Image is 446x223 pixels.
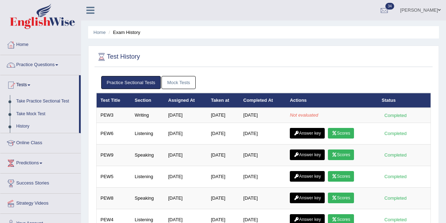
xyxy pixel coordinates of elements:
a: Answer key [290,193,325,203]
td: [DATE] [164,166,207,187]
span: 34 [385,3,394,10]
th: Section [131,93,164,108]
li: Exam History [107,29,140,36]
a: Answer key [290,149,325,160]
a: Mock Tests [161,76,196,89]
td: Listening [131,123,164,144]
a: History [13,120,79,133]
th: Test Title [97,93,131,108]
em: Not evaluated [290,112,318,118]
a: Strategy Videos [0,194,81,211]
td: [DATE] [239,187,286,209]
a: Answer key [290,128,325,139]
div: Completed [382,130,409,137]
div: Completed [382,112,409,119]
td: [DATE] [207,166,239,187]
td: [DATE] [239,144,286,166]
a: Answer key [290,171,325,182]
td: [DATE] [164,187,207,209]
td: Speaking [131,187,164,209]
div: Completed [382,194,409,202]
td: [DATE] [207,108,239,123]
a: Practice Sectional Tests [101,76,161,89]
td: Listening [131,166,164,187]
td: [DATE] [164,108,207,123]
th: Status [378,93,431,108]
td: [DATE] [207,187,239,209]
td: [DATE] [239,166,286,187]
th: Assigned At [164,93,207,108]
a: Take Practice Sectional Test [13,95,79,108]
td: PEW5 [97,166,131,187]
a: Home [0,35,81,53]
div: Completed [382,173,409,180]
a: Online Class [0,133,81,151]
a: Scores [328,171,354,182]
td: [DATE] [239,123,286,144]
td: PEW3 [97,108,131,123]
th: Taken at [207,93,239,108]
a: Practice Questions [0,55,81,73]
td: PEW8 [97,187,131,209]
a: Predictions [0,153,81,171]
a: Tests [0,75,79,93]
td: Writing [131,108,164,123]
div: Completed [382,151,409,159]
td: PEW9 [97,144,131,166]
a: Scores [328,128,354,139]
a: Success Stories [0,174,81,191]
a: Scores [328,149,354,160]
th: Completed At [239,93,286,108]
td: PEW6 [97,123,131,144]
h2: Test History [96,52,140,62]
td: [DATE] [164,123,207,144]
td: [DATE] [207,144,239,166]
td: [DATE] [207,123,239,144]
a: Take Mock Test [13,108,79,121]
a: Scores [328,193,354,203]
td: Speaking [131,144,164,166]
th: Actions [286,93,378,108]
a: Home [93,30,106,35]
td: [DATE] [239,108,286,123]
td: [DATE] [164,144,207,166]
